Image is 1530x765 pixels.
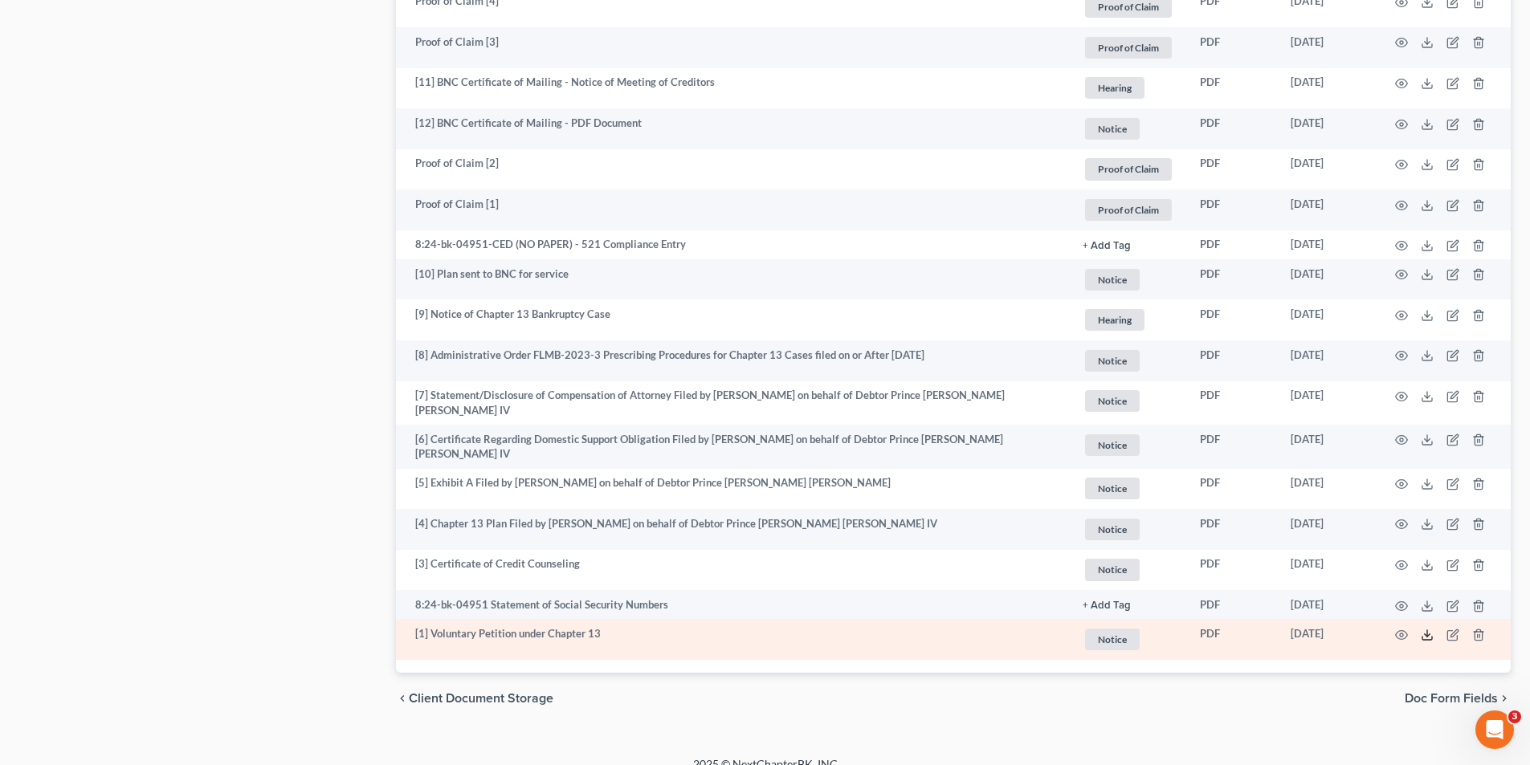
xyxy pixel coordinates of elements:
td: PDF [1187,619,1278,660]
span: Notice [1085,519,1140,540]
span: Notice [1085,118,1140,140]
td: [3] Certificate of Credit Counseling [396,550,1070,591]
button: + Add Tag [1083,600,1131,611]
button: Doc Form Fields chevron_right [1405,692,1511,705]
td: [DATE] [1278,68,1376,109]
td: Proof of Claim [3] [396,27,1070,68]
a: Notice [1083,348,1174,374]
span: Proof of Claim [1085,199,1172,221]
a: Notice [1083,475,1174,502]
td: PDF [1187,469,1278,510]
i: chevron_right [1498,692,1511,705]
td: [4] Chapter 13 Plan Filed by [PERSON_NAME] on behalf of Debtor Prince [PERSON_NAME] [PERSON_NAME] IV [396,509,1070,550]
td: Proof of Claim [1] [396,189,1070,230]
td: [7] Statement/Disclosure of Compensation of Attorney Filed by [PERSON_NAME] on behalf of Debtor P... [396,381,1070,425]
td: [DATE] [1278,149,1376,190]
td: [DATE] [1278,509,1376,550]
a: Notice [1083,516,1174,543]
td: PDF [1187,189,1278,230]
td: PDF [1187,259,1278,300]
td: PDF [1187,340,1278,381]
a: Hearing [1083,307,1174,333]
span: 3 [1508,710,1521,723]
td: [1] Voluntary Petition under Chapter 13 [396,619,1070,660]
td: [11] BNC Certificate of Mailing - Notice of Meeting of Creditors [396,68,1070,109]
td: [12] BNC Certificate of Mailing - PDF Document [396,108,1070,149]
a: + Add Tag [1083,237,1174,252]
td: PDF [1187,509,1278,550]
td: PDF [1187,550,1278,591]
td: PDF [1187,27,1278,68]
td: [DATE] [1278,590,1376,619]
a: Hearing [1083,75,1174,101]
button: + Add Tag [1083,241,1131,251]
td: PDF [1187,425,1278,469]
td: PDF [1187,68,1278,109]
span: Hearing [1085,309,1144,331]
td: [DATE] [1278,108,1376,149]
span: Proof of Claim [1085,158,1172,180]
span: Notice [1085,269,1140,291]
td: [10] Plan sent to BNC for service [396,259,1070,300]
button: chevron_left Client Document Storage [396,692,553,705]
td: [9] Notice of Chapter 13 Bankruptcy Case [396,299,1070,340]
span: Client Document Storage [409,692,553,705]
td: [DATE] [1278,381,1376,425]
td: [DATE] [1278,189,1376,230]
a: Notice [1083,626,1174,653]
a: Notice [1083,388,1174,414]
td: Proof of Claim [2] [396,149,1070,190]
i: chevron_left [396,692,409,705]
td: PDF [1187,590,1278,619]
span: Hearing [1085,77,1144,99]
td: [DATE] [1278,425,1376,469]
a: Proof of Claim [1083,156,1174,182]
td: [DATE] [1278,230,1376,259]
td: PDF [1187,230,1278,259]
span: Notice [1085,350,1140,372]
td: 8:24-bk-04951-CED (NO PAPER) - 521 Compliance Entry [396,230,1070,259]
a: Proof of Claim [1083,35,1174,61]
iframe: Intercom live chat [1475,710,1514,749]
td: [DATE] [1278,550,1376,591]
td: [DATE] [1278,619,1376,660]
td: PDF [1187,108,1278,149]
a: Notice [1083,116,1174,142]
td: [DATE] [1278,299,1376,340]
td: [DATE] [1278,259,1376,300]
a: Notice [1083,432,1174,458]
td: 8:24-bk-04951 Statement of Social Security Numbers [396,590,1070,619]
td: [6] Certificate Regarding Domestic Support Obligation Filed by [PERSON_NAME] on behalf of Debtor ... [396,425,1070,469]
a: Notice [1083,556,1174,583]
span: Notice [1085,390,1140,412]
a: + Add Tag [1083,597,1174,612]
a: Proof of Claim [1083,197,1174,223]
span: Notice [1085,559,1140,580]
td: [DATE] [1278,469,1376,510]
span: Proof of Claim [1085,37,1172,59]
td: [DATE] [1278,27,1376,68]
td: [5] Exhibit A Filed by [PERSON_NAME] on behalf of Debtor Prince [PERSON_NAME] [PERSON_NAME] [396,469,1070,510]
span: Doc Form Fields [1405,692,1498,705]
span: Notice [1085,478,1140,499]
td: [DATE] [1278,340,1376,381]
td: PDF [1187,381,1278,425]
td: [8] Administrative Order FLMB-2023-3 Prescribing Procedures for Chapter 13 Cases filed on or Afte... [396,340,1070,381]
td: PDF [1187,299,1278,340]
span: Notice [1085,629,1140,650]
td: PDF [1187,149,1278,190]
span: Notice [1085,434,1140,456]
a: Notice [1083,267,1174,293]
